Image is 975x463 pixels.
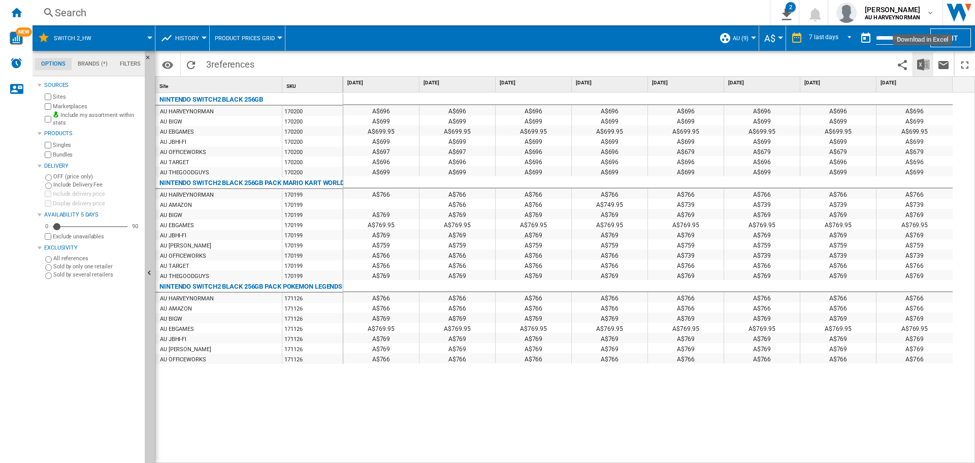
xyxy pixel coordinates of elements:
input: Display delivery price [45,200,51,207]
label: Bundles [53,151,141,159]
div: A$696 [724,156,800,166]
div: A$769 [876,270,953,280]
div: A$766 [648,292,724,302]
div: A$699 [343,115,419,126]
div: 0 [43,223,51,230]
div: A$739 [876,199,953,209]
div: A$699 [724,115,800,126]
div: A$766 [724,292,800,302]
div: A$759 [496,239,571,250]
div: A$766 [572,260,647,270]
div: A$769 [724,313,800,323]
div: [DATE] [345,77,419,89]
div: A$699 [800,115,876,126]
div: A$766 [343,250,419,260]
span: 3 [201,52,259,74]
div: A$769.95 [496,219,571,229]
div: A$699 [800,136,876,146]
label: Sold by several retailers [53,271,141,279]
div: A$759 [800,239,876,250]
div: A$766 [496,189,571,199]
div: A$769 [876,313,953,323]
div: AU HARVEYNORMAN [160,294,214,304]
div: A$697 [419,146,495,156]
div: A$766 [572,250,647,260]
div: A$699.95 [496,126,571,136]
div: A$769 [343,209,419,219]
div: A$696 [343,105,419,115]
div: A$749.95 [572,199,647,209]
div: A$696 [800,156,876,166]
div: A$696 [572,156,647,166]
div: A$696 [876,105,953,115]
div: A$769.95 [800,323,876,333]
span: A$ [764,33,775,44]
div: Availability 5 Days [44,211,141,219]
span: Site [159,83,168,89]
div: A$769 [572,270,647,280]
div: A$769.95 [343,323,419,333]
div: A$766 [419,260,495,270]
span: History [175,35,199,42]
div: A$769 [419,209,495,219]
span: [DATE] [576,79,645,86]
input: OFF (price only) [45,174,52,181]
div: AU OFFICEWORKS [160,251,206,261]
div: A$769 [800,313,876,323]
div: A$696 [572,105,647,115]
div: AU OFFICEWORKS [160,147,206,158]
span: references [211,59,254,70]
div: A$769 [648,270,724,280]
input: Include Delivery Fee [45,182,52,189]
div: A$739 [648,199,724,209]
div: [DATE] [421,77,495,89]
div: A$759 [876,239,953,250]
div: AU BIGW [160,314,182,324]
div: A$769 [724,229,800,239]
div: A$699 [572,115,647,126]
div: A$696 [496,146,571,156]
div: A$769 [419,313,495,323]
div: AU JBHI-FI [160,137,186,147]
div: A$769.95 [572,323,647,333]
div: A$696 [648,105,724,115]
div: A$766 [572,189,647,199]
div: AU TARGET [160,158,189,168]
div: Site Sort None [157,77,282,92]
div: A$766 [496,292,571,302]
button: Open calendar [906,27,924,46]
div: [DATE] [726,77,800,89]
div: A$766 [496,250,571,260]
div: A$766 [800,260,876,270]
span: [DATE] [500,79,569,86]
input: Sold by several retailers [45,272,52,279]
div: A$769.95 [800,219,876,229]
div: Sources [44,81,141,89]
div: A$699 [496,136,571,146]
div: A$739 [876,250,953,260]
md-menu: Currency [759,25,786,51]
div: A$ [764,25,781,51]
div: AU HARVEYNORMAN [160,107,214,117]
div: AU EBGAMES [160,127,194,137]
img: alerts-logo.svg [10,57,22,69]
div: 170200 [282,126,343,136]
div: A$699.95 [648,126,724,136]
div: A$766 [343,292,419,302]
label: OFF (price only) [53,173,141,180]
button: AU (9) [733,25,754,51]
div: Search [55,6,743,20]
div: AU THEGOODGUYS [160,168,209,178]
div: [DATE] [879,77,953,89]
span: AU (9) [733,35,749,42]
div: A$696 [419,156,495,166]
div: A$766 [419,189,495,199]
div: A$766 [419,199,495,209]
div: A$769.95 [876,219,953,229]
div: AU EBGAMES [160,221,194,231]
div: A$696 [343,156,419,166]
div: A$699.95 [419,126,495,136]
div: A$699 [419,136,495,146]
label: Include delivery price [53,190,141,198]
div: 170199 [282,240,343,250]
